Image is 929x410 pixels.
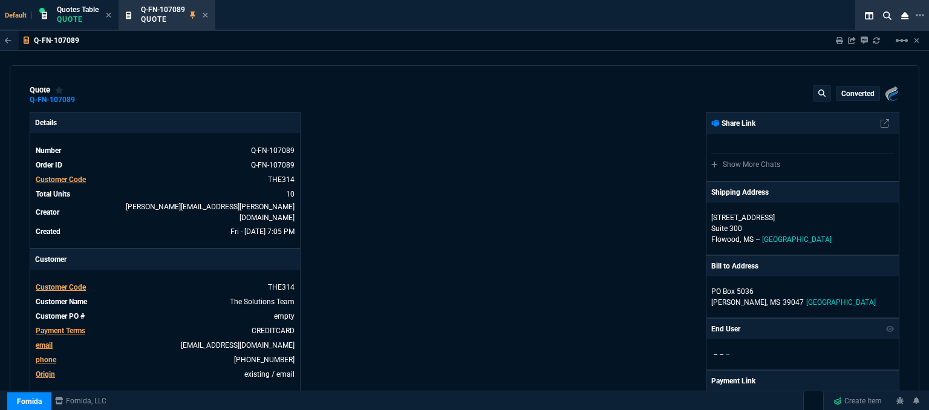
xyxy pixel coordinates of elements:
[230,298,295,306] a: The Solutions Team
[5,36,11,45] nx-icon: Back to Table
[244,370,295,379] span: existing / email
[126,203,295,222] span: fiona.rossi@fornida.com
[286,190,295,198] span: 10
[251,161,295,169] a: See Marketplace Order
[252,327,295,335] a: CREDITCARD
[34,36,79,45] p: Q-FN-107089
[35,281,295,293] tr: undefined
[203,11,208,21] nx-icon: Close Tab
[711,160,780,169] a: Show More Chats
[711,376,755,386] p: Payment Link
[57,15,99,24] p: Quote
[711,261,758,272] p: Bill to Address
[35,145,295,157] tr: See Marketplace Order
[896,8,913,23] nx-icon: Close Workbench
[36,190,70,198] span: Total Units
[35,310,295,322] tr: undefined
[916,10,924,21] nx-icon: Open New Tab
[756,235,760,244] span: --
[743,235,754,244] span: MS
[35,226,295,238] tr: undefined
[711,212,894,223] p: [STREET_ADDRESS]
[141,5,185,14] span: Q-FN-107089
[35,296,295,308] tr: undefined
[268,175,295,184] a: THE314
[860,8,878,23] nx-icon: Split Panels
[783,298,804,307] span: 39047
[36,327,85,335] span: Payment Terms
[711,298,768,307] span: [PERSON_NAME],
[714,350,717,359] span: --
[181,341,295,350] a: [EMAIL_ADDRESS][DOMAIN_NAME]
[829,392,887,410] a: Create Item
[914,36,919,45] a: Hide Workbench
[711,286,894,297] p: PO Box 5036
[720,350,723,359] span: --
[770,298,780,307] span: MS
[36,175,86,184] span: Customer Code
[711,118,755,129] p: Share Link
[886,324,895,334] nx-icon: Show/Hide End User to Customer
[36,341,53,350] span: email
[36,227,60,236] span: Created
[878,8,896,23] nx-icon: Search
[35,325,295,337] tr: undefined
[5,11,32,19] span: Default
[51,395,110,406] a: msbcCompanyName
[35,188,295,200] tr: undefined
[711,187,769,198] p: Shipping Address
[711,235,741,244] span: Flowood,
[726,350,729,359] span: --
[30,85,64,95] div: quote
[36,312,85,321] span: Customer PO #
[57,5,99,14] span: Quotes Table
[30,112,300,133] p: Details
[30,99,75,101] a: Q-FN-107089
[268,283,295,291] span: THE314
[230,227,295,236] span: 2025-10-03T19:05:13.736Z
[251,146,295,155] span: See Marketplace Order
[36,298,87,306] span: Customer Name
[35,201,295,224] tr: undefined
[36,146,61,155] span: Number
[36,356,56,364] span: phone
[36,208,59,216] span: Creator
[274,312,295,321] a: empty
[30,249,300,270] p: Customer
[36,283,86,291] span: Customer Code
[36,161,62,169] span: Order ID
[55,85,64,95] div: Add to Watchlist
[36,370,55,379] a: Origin
[35,339,295,351] tr: mcatlin@mysolutionsteam.com
[762,235,832,244] span: [GEOGRAPHIC_DATA]
[141,15,185,24] p: Quote
[35,174,295,186] tr: undefined
[711,223,894,234] p: Suite 300
[35,368,295,380] tr: undefined
[806,298,876,307] span: [GEOGRAPHIC_DATA]
[711,324,740,334] p: End User
[106,11,111,21] nx-icon: Close Tab
[895,33,909,48] mat-icon: Example home icon
[234,356,295,364] a: (601) 933-1118
[35,159,295,171] tr: See Marketplace Order
[35,354,295,366] tr: (601) 933-1118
